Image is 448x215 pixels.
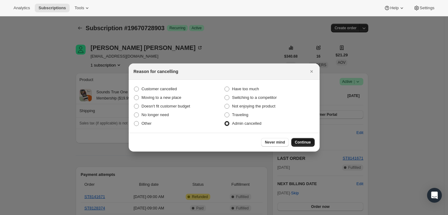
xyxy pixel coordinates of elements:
button: Subscriptions [35,4,70,12]
span: Never mind [265,140,285,145]
span: Switching to a competitor [232,95,277,100]
span: Analytics [14,6,30,10]
button: Tools [71,4,94,12]
span: Traveling [232,112,248,117]
button: Settings [410,4,438,12]
h2: Reason for cancelling [134,68,178,75]
span: Customer cancelled [142,87,177,91]
button: Never mind [261,138,289,147]
span: Have too much [232,87,259,91]
span: Continue [295,140,311,145]
button: Help [380,4,408,12]
span: Not enjoying the product [232,104,276,108]
button: Close [307,67,316,76]
span: Subscriptions [38,6,66,10]
span: Other [142,121,152,126]
span: Doesn't fit customer budget [142,104,190,108]
span: Admin cancelled [232,121,261,126]
button: Continue [291,138,315,147]
span: Settings [420,6,434,10]
span: Help [390,6,398,10]
button: Analytics [10,4,34,12]
span: Tools [75,6,84,10]
span: No longer need [142,112,169,117]
div: Open Intercom Messenger [427,188,442,203]
span: Moving to a new place [142,95,181,100]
